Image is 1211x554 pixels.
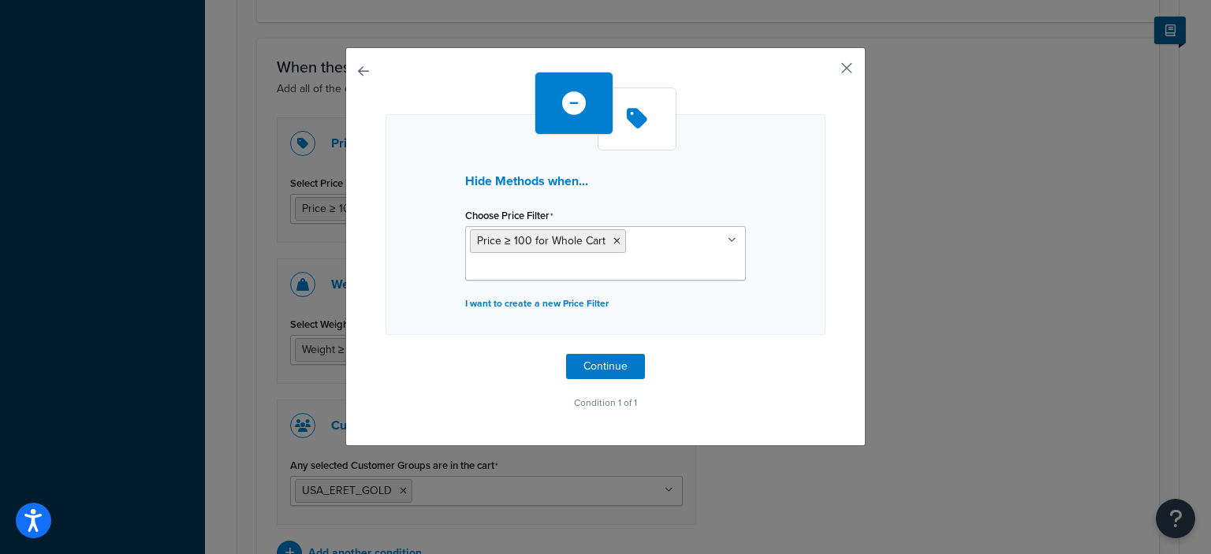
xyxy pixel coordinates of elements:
p: I want to create a new Price Filter [465,292,746,314]
label: Choose Price Filter [465,210,553,222]
button: Continue [566,354,645,379]
h3: Hide Methods when... [465,174,746,188]
span: Price ≥ 100 for Whole Cart [477,232,605,249]
p: Condition 1 of 1 [386,392,825,414]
